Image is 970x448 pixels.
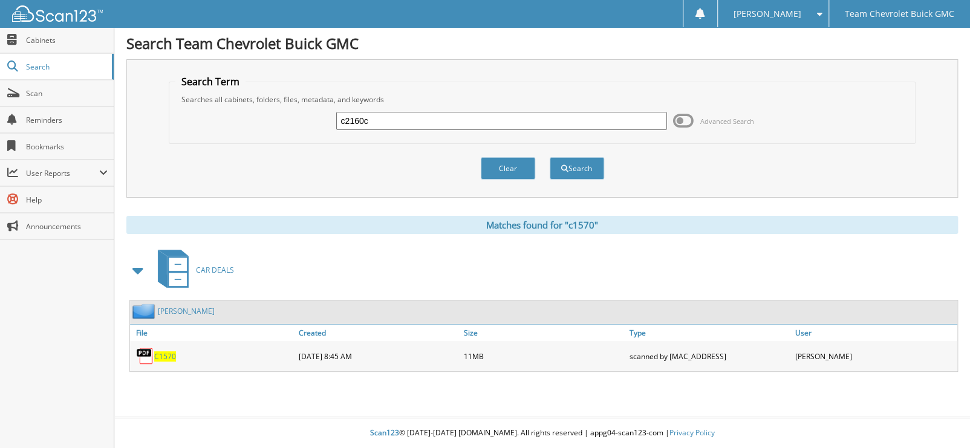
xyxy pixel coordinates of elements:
[627,325,792,341] a: Type
[158,306,215,316] a: [PERSON_NAME]
[461,325,627,341] a: Size
[26,62,106,72] span: Search
[481,157,535,180] button: Clear
[136,347,154,365] img: PDF.png
[792,344,957,368] div: [PERSON_NAME]
[461,344,627,368] div: 11MB
[792,325,957,341] a: User
[26,88,108,99] span: Scan
[151,246,234,294] a: CAR DEALS
[26,35,108,45] span: Cabinets
[175,94,910,105] div: Searches all cabinets, folders, files, metadata, and keywords
[175,75,246,88] legend: Search Term
[734,10,801,18] span: [PERSON_NAME]
[845,10,954,18] span: Team Chevrolet Buick GMC
[669,427,715,438] a: Privacy Policy
[196,265,234,275] span: CAR DEALS
[114,418,970,448] div: © [DATE]-[DATE] [DOMAIN_NAME]. All rights reserved | appg04-scan123-com |
[26,195,108,205] span: Help
[26,115,108,125] span: Reminders
[26,141,108,152] span: Bookmarks
[126,216,958,234] div: Matches found for "c1570"
[296,325,461,341] a: Created
[370,427,399,438] span: Scan123
[130,325,296,341] a: File
[627,344,792,368] div: scanned by [MAC_ADDRESS]
[296,344,461,368] div: [DATE] 8:45 AM
[550,157,604,180] button: Search
[154,351,176,362] a: C1570
[910,390,970,448] iframe: Chat Widget
[700,117,754,126] span: Advanced Search
[132,304,158,319] img: folder2.png
[12,5,103,22] img: scan123-logo-white.svg
[126,33,958,53] h1: Search Team Chevrolet Buick GMC
[26,221,108,232] span: Announcements
[26,168,99,178] span: User Reports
